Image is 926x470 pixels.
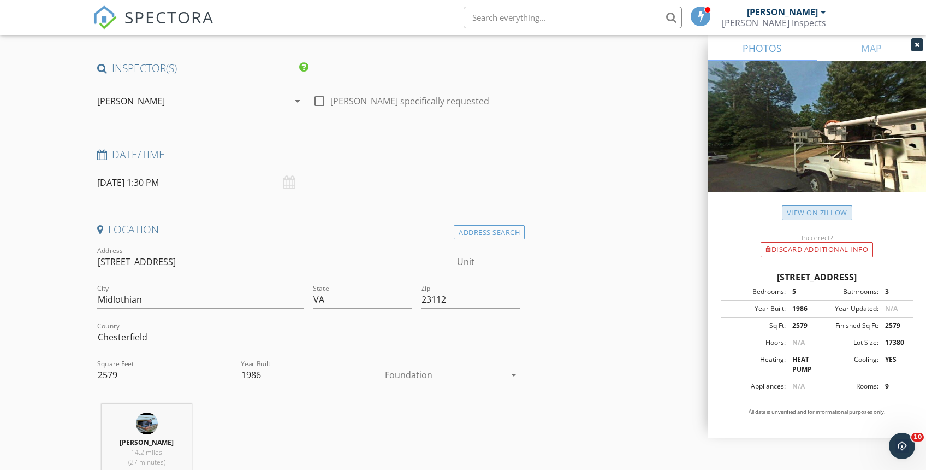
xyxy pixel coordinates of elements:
a: PHOTOS [708,35,817,61]
div: Lot Size: [817,338,878,348]
a: MAP [817,35,926,61]
div: [PERSON_NAME] [747,7,818,17]
i: arrow_drop_down [507,368,520,381]
div: Cooling: [817,355,878,374]
div: 3 [878,287,910,297]
div: Appliances: [724,381,786,391]
a: View on Zillow [782,205,852,220]
div: [STREET_ADDRESS] [721,271,913,284]
div: 2579 [878,321,910,331]
div: 9 [878,381,910,391]
span: 14.2 miles [131,448,162,457]
div: 1986 [786,304,817,314]
img: d4491d799488413abdfd62794ac0f90f.png [136,413,158,434]
img: streetview [708,61,926,219]
div: Chris Inspects [722,17,826,28]
span: SPECTORA [124,5,214,28]
div: Bathrooms: [817,287,878,297]
div: [PERSON_NAME] [97,96,165,106]
div: Bedrooms: [724,287,786,297]
span: N/A [792,381,805,391]
div: Finished Sq Ft: [817,321,878,331]
strong: [PERSON_NAME] [120,438,174,447]
span: N/A [885,304,898,313]
div: Sq Ft: [724,321,786,331]
div: YES [878,355,910,374]
input: Search everything... [464,7,682,28]
label: [PERSON_NAME] specifically requested [330,96,489,107]
h4: INSPECTOR(S) [97,61,309,75]
span: 10 [911,433,924,442]
div: 2579 [786,321,817,331]
h4: Date/Time [97,148,520,162]
img: The Best Home Inspection Software - Spectora [93,5,117,30]
input: Select date [97,169,305,196]
div: Discard Additional info [761,242,873,257]
div: Heating: [724,355,786,374]
div: HEAT PUMP [786,355,817,374]
div: Floors: [724,338,786,348]
span: N/A [792,338,805,347]
div: 17380 [878,338,910,348]
h4: Location [97,222,520,237]
p: All data is unverified and for informational purposes only. [721,408,913,416]
iframe: Intercom live chat [889,433,915,459]
div: 5 [786,287,817,297]
i: arrow_drop_down [291,95,304,108]
div: Address Search [454,225,525,240]
span: (27 minutes) [128,457,165,467]
a: SPECTORA [93,15,214,38]
div: Rooms: [817,381,878,391]
div: Year Updated: [817,304,878,314]
div: Year Built: [724,304,786,314]
div: Incorrect? [708,233,926,242]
